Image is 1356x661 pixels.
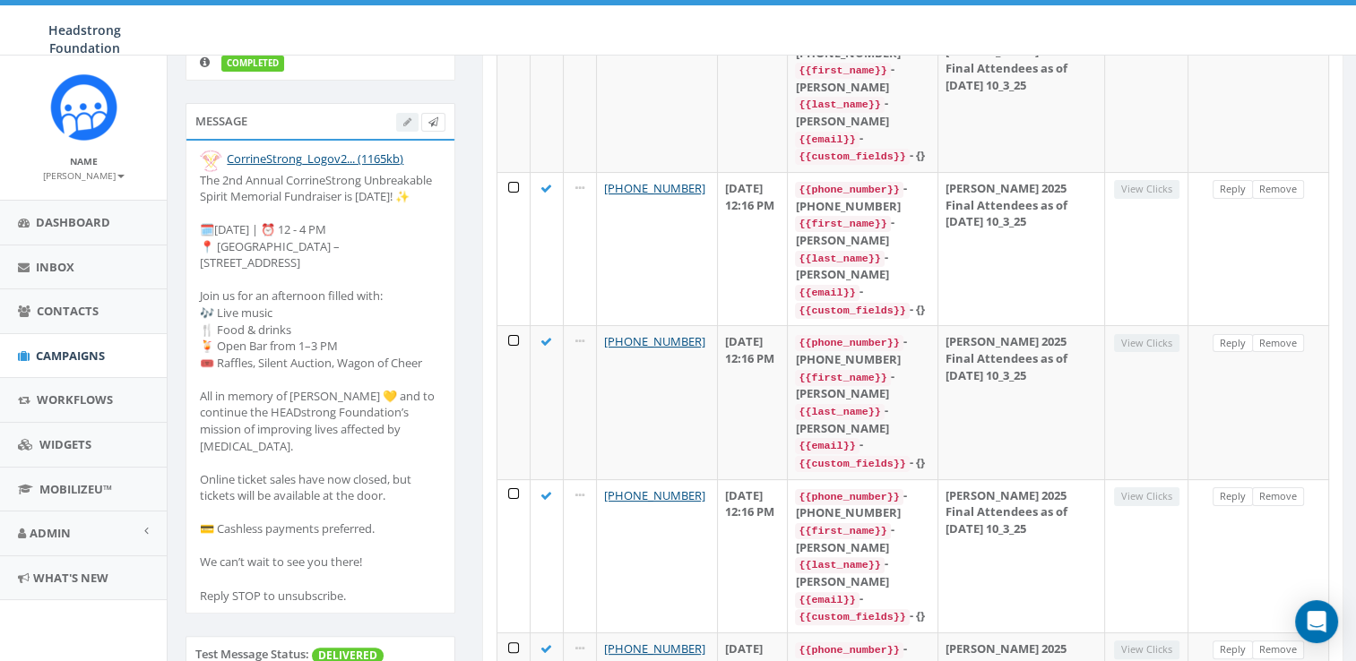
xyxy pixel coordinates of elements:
[795,592,859,608] code: {{email}}
[604,640,705,657] a: [PHONE_NUMBER]
[938,19,1105,172] td: landline number, [PERSON_NAME] 2025 Final Attendees as of [DATE] 10_3_25
[795,301,930,319] div: - {}
[43,169,125,182] small: [PERSON_NAME]
[221,56,284,72] label: completed
[43,167,125,183] a: [PERSON_NAME]
[428,115,438,128] span: Send Test Message
[795,368,930,402] div: - [PERSON_NAME]
[795,303,909,319] code: {{custom_fields}}
[795,130,930,148] div: -
[1213,334,1253,353] a: Reply
[1213,180,1253,199] a: Reply
[795,607,930,625] div: - {}
[938,172,1105,325] td: [PERSON_NAME] 2025 Final Attendees as of [DATE] 10_3_25
[795,642,903,658] code: {{phone_number}}
[795,487,930,521] div: - [PHONE_NUMBER]
[33,570,108,586] span: What's New
[1295,600,1338,643] div: Open Intercom Messenger
[795,590,930,608] div: -
[795,214,930,248] div: - [PERSON_NAME]
[604,487,705,503] a: [PHONE_NUMBER]
[795,489,903,505] code: {{phone_number}}
[718,479,789,632] td: [DATE] 12:16 PM
[795,149,909,165] code: {{custom_fields}}
[1252,487,1304,506] a: Remove
[795,95,930,129] div: - [PERSON_NAME]
[795,61,930,95] div: - [PERSON_NAME]
[795,216,890,232] code: {{first_name}}
[1213,487,1253,506] a: Reply
[30,525,71,541] span: Admin
[200,172,441,605] div: The 2nd Annual CorrineStrong Unbreakable Spirit Memorial Fundraiser is [DATE]! ✨ 🗓️[DATE] | ⏰ 12 ...
[795,182,903,198] code: {{phone_number}}
[795,147,930,165] div: - {}
[938,325,1105,478] td: [PERSON_NAME] 2025 Final Attendees as of [DATE] 10_3_25
[795,438,859,454] code: {{email}}
[36,214,110,230] span: Dashboard
[604,333,705,349] a: [PHONE_NUMBER]
[795,180,930,214] div: - [PHONE_NUMBER]
[39,436,91,452] span: Widgets
[795,609,909,625] code: {{custom_fields}}
[795,521,930,555] div: - [PERSON_NAME]
[1252,640,1304,659] a: Remove
[795,283,930,301] div: -
[795,454,930,472] div: - {}
[48,21,121,56] span: Headstrong Foundation
[795,456,909,472] code: {{custom_fields}}
[938,479,1105,632] td: [PERSON_NAME] 2025 Final Attendees as of [DATE] 10_3_25
[39,481,112,497] span: MobilizeU™
[795,97,884,113] code: {{last_name}}
[795,370,890,386] code: {{first_name}}
[795,557,884,573] code: {{last_name}}
[795,285,859,301] code: {{email}}
[795,63,890,79] code: {{first_name}}
[50,73,117,141] img: Rally_platform_Icon_1.png
[37,303,99,319] span: Contacts
[718,19,789,172] td: [DATE] 12:16 PM
[70,155,98,167] small: Name
[795,132,859,148] code: {{email}}
[795,333,930,367] div: - [PHONE_NUMBER]
[37,391,113,408] span: Workflows
[795,402,930,436] div: - [PERSON_NAME]
[186,103,455,139] div: Message
[718,325,789,478] td: [DATE] 12:16 PM
[36,348,105,364] span: Campaigns
[227,150,403,167] a: CorrineStrong_Logov2... (1165kb)
[718,172,789,325] td: [DATE] 12:16 PM
[795,335,903,351] code: {{phone_number}}
[36,259,74,275] span: Inbox
[1213,640,1253,659] a: Reply
[604,180,705,196] a: [PHONE_NUMBER]
[1252,180,1304,199] a: Remove
[795,436,930,454] div: -
[795,251,884,267] code: {{last_name}}
[1252,334,1304,353] a: Remove
[795,523,890,539] code: {{first_name}}
[795,555,930,589] div: - [PERSON_NAME]
[795,249,930,283] div: - [PERSON_NAME]
[795,404,884,420] code: {{last_name}}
